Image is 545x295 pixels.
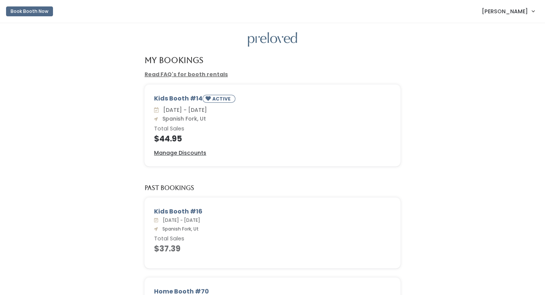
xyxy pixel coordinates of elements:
a: Book Booth Now [6,3,53,20]
h5: Past Bookings [145,185,194,191]
u: Manage Discounts [154,149,206,157]
h4: $44.95 [154,134,391,143]
h4: $37.39 [154,244,391,253]
span: [DATE] - [DATE] [160,217,200,223]
div: Kids Booth #16 [154,207,391,216]
a: [PERSON_NAME] [474,3,542,19]
h6: Total Sales [154,126,391,132]
h6: Total Sales [154,236,391,242]
div: Kids Booth #14 [154,94,391,106]
a: Read FAQ's for booth rentals [145,71,228,78]
span: [PERSON_NAME] [482,7,528,16]
a: Manage Discounts [154,149,206,157]
button: Book Booth Now [6,6,53,16]
span: Spanish Fork, Ut [159,226,199,232]
img: preloved logo [248,32,297,47]
span: [DATE] - [DATE] [160,106,207,114]
span: Spanish Fork, Ut [159,115,206,122]
h4: My Bookings [145,56,203,64]
small: ACTIVE [212,96,232,102]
